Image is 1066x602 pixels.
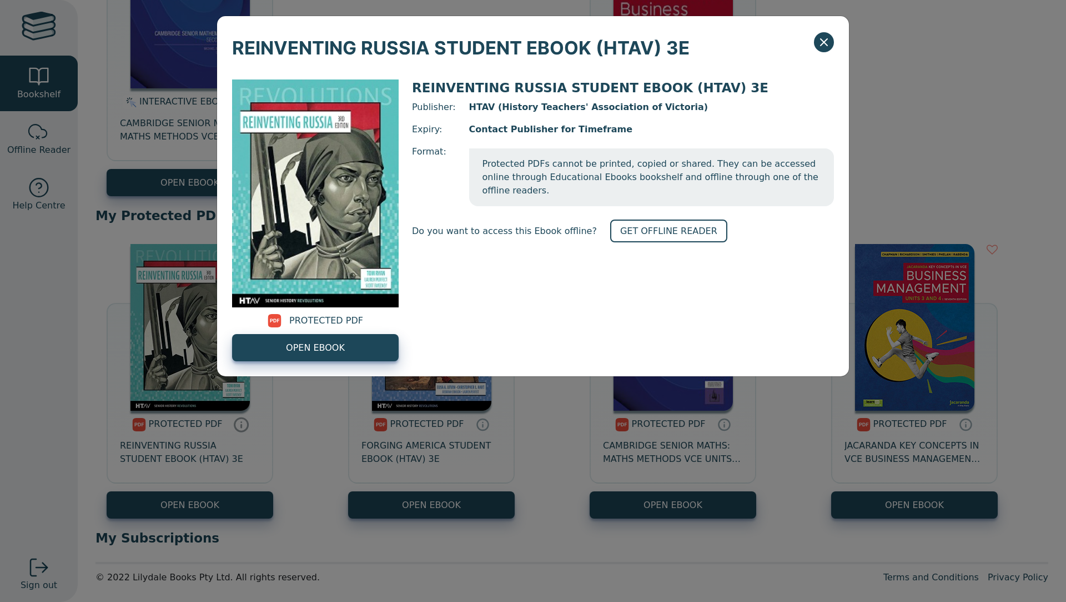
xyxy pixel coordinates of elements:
img: pdf.svg [268,314,281,327]
span: Contact Publisher for Timeframe [469,123,834,136]
div: Do you want to access this Ebook offline? [412,220,834,242]
span: HTAV (History Teachers' Association of Victoria) [469,101,834,114]
span: Expiry: [412,123,456,136]
span: OPEN EBOOK [286,341,345,355]
span: REINVENTING RUSSIA STUDENT EBOOK (HTAV) 3E [412,81,768,95]
span: REINVENTING RUSSIA STUDENT EBOOK (HTAV) 3E [232,31,690,64]
span: Format: [412,145,456,206]
span: PROTECTED PDF [289,314,363,327]
a: OPEN EBOOK [232,334,399,361]
span: Publisher: [412,101,456,114]
a: GET OFFLINE READER [610,220,727,242]
button: Close [814,32,834,52]
img: b31db597-0cae-eb11-a9a3-0272d098c78b.jpg [232,79,399,307]
span: Protected PDFs cannot be printed, copied or shared. They can be accessed online through Education... [469,148,834,206]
